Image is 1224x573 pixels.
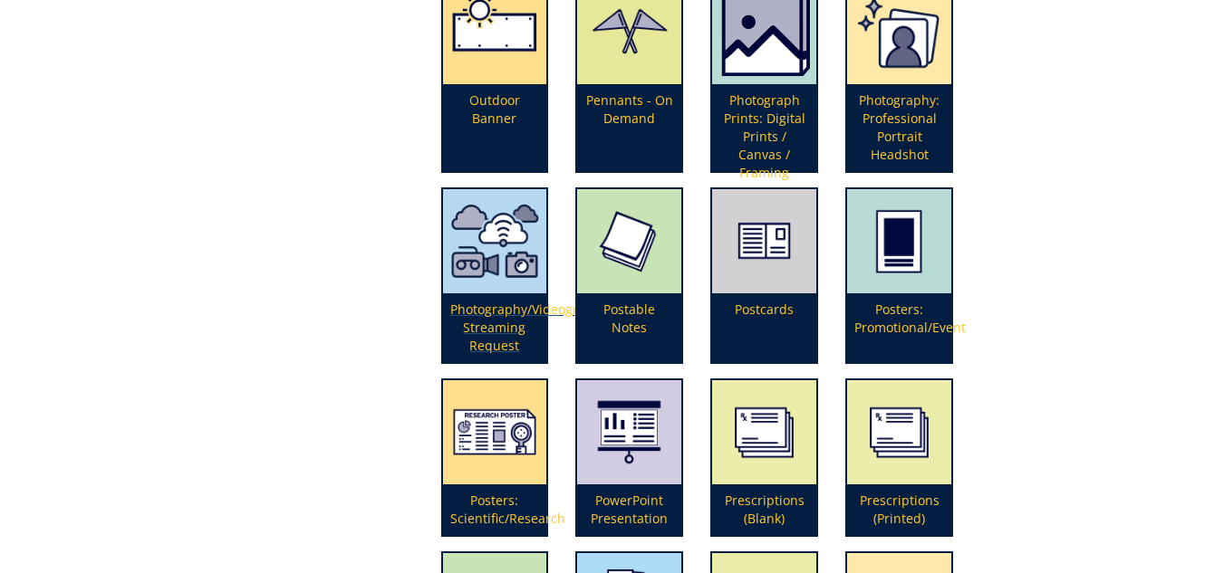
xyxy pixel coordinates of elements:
[847,293,951,362] p: Posters: Promotional/Event
[847,484,951,535] p: Prescriptions (Printed)
[443,484,547,535] p: Posters: Scientific/Research
[847,380,951,484] img: prescription-pads-594929dacd5317.41259872.png
[712,84,816,171] p: Photograph Prints: Digital Prints / Canvas / Framing
[577,380,681,484] img: powerpoint-presentation-5949298d3aa018.35992224.png
[577,484,681,535] p: PowerPoint Presentation
[577,84,681,171] p: Pennants - On Demand
[712,380,816,484] img: blank%20prescriptions-655685b7a02444.91910750.png
[577,293,681,362] p: Postable Notes
[443,189,547,293] img: photography%20videography%20or%20live%20streaming-62c5f5a2188136.97296614.png
[443,380,547,484] img: posters-scientific-5aa5927cecefc5.90805739.png
[577,189,681,293] img: post-it-note-5949284106b3d7.11248848.png
[712,484,816,535] p: Prescriptions (Blank)
[847,380,951,535] a: Prescriptions (Printed)
[577,189,681,362] a: Postable Notes
[712,380,816,535] a: Prescriptions (Blank)
[847,84,951,171] p: Photography: Professional Portrait Headshot
[443,84,547,171] p: Outdoor Banner
[577,380,681,535] a: PowerPoint Presentation
[443,189,547,362] a: Photography/Videography/Live Streaming Request
[443,380,547,535] a: Posters: Scientific/Research
[712,293,816,362] p: Postcards
[443,293,547,362] p: Photography/Videography/Live Streaming Request
[712,189,816,293] img: postcard-59839371c99131.37464241.png
[847,189,951,293] img: poster-promotional-5949293418faa6.02706653.png
[847,189,951,362] a: Posters: Promotional/Event
[712,189,816,362] a: Postcards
